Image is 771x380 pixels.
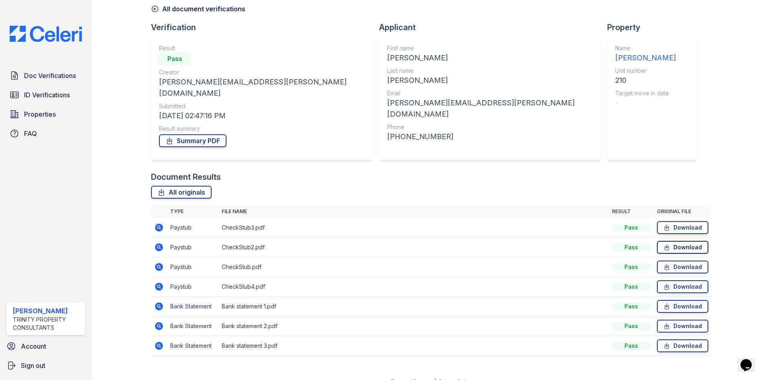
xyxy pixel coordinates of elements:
td: CheckStub2.pdf [218,238,609,257]
span: Doc Verifications [24,71,76,80]
div: Phone [387,123,593,131]
a: FAQ [6,125,85,142]
a: Name [PERSON_NAME] [615,44,676,64]
a: Properties [6,106,85,122]
div: Pass [612,302,651,310]
div: [PERSON_NAME][EMAIL_ADDRESS][PERSON_NAME][DOMAIN_NAME] [159,76,365,99]
a: Download [657,261,708,273]
div: - [615,97,676,109]
div: Trinity Property Consultants [13,316,82,332]
div: Pass [612,322,651,330]
div: 210 [615,75,676,86]
div: Last name [387,67,593,75]
a: Doc Verifications [6,68,85,84]
td: Bank statement 2.pdf [218,316,609,336]
th: Type [167,205,218,218]
a: Download [657,320,708,333]
a: Download [657,221,708,234]
a: Download [657,241,708,254]
span: Account [21,341,46,351]
div: Name [615,44,676,52]
a: Download [657,339,708,352]
div: [PERSON_NAME] [387,75,593,86]
td: CheckStub.pdf [218,257,609,277]
span: ID Verifications [24,90,70,100]
img: CE_Logo_Blue-a8612792a0a2168367f1c8372b55b34899dd931a85d93a1a3d3e32e68fde9ad4.png [3,26,88,42]
a: Account [3,338,88,354]
a: Summary PDF [159,134,226,147]
td: Bank statement 1.pdf [218,297,609,316]
div: Property [607,22,704,33]
div: Pass [612,224,651,232]
td: Bank Statement [167,297,218,316]
div: [PERSON_NAME][EMAIL_ADDRESS][PERSON_NAME][DOMAIN_NAME] [387,97,593,120]
div: Submitted [159,102,365,110]
a: Sign out [3,357,88,374]
div: Email [387,89,593,97]
span: FAQ [24,129,37,138]
div: [PERSON_NAME] [615,52,676,64]
div: Pass [612,283,651,291]
div: Document Results [151,171,221,183]
div: Pass [612,263,651,271]
span: Properties [24,109,56,119]
td: CheckStub3.pdf [218,218,609,238]
td: Paystub [167,277,218,297]
div: Creator [159,68,365,76]
td: Bank Statement [167,336,218,356]
div: [PERSON_NAME] [387,52,593,64]
div: Target move in date [615,89,676,97]
div: [DATE] 02:47:16 PM [159,110,365,121]
td: Paystub [167,218,218,238]
a: ID Verifications [6,87,85,103]
th: File name [218,205,609,218]
iframe: chat widget [737,348,763,372]
a: All document verifications [151,4,245,14]
div: First name [387,44,593,52]
a: Download [657,300,708,313]
div: Pass [159,52,191,65]
td: Paystub [167,257,218,277]
div: Result [159,44,365,52]
th: Result [609,205,654,218]
td: Bank Statement [167,316,218,336]
div: Pass [612,342,651,350]
a: Download [657,280,708,293]
td: Bank statement 3.pdf [218,336,609,356]
td: CheckStub4.pdf [218,277,609,297]
div: Unit number [615,67,676,75]
div: Verification [151,22,379,33]
div: Applicant [379,22,607,33]
th: Original file [654,205,712,218]
a: All originals [151,186,212,199]
div: [PERSON_NAME] [13,306,82,316]
div: [PHONE_NUMBER] [387,131,593,142]
td: Paystub [167,238,218,257]
div: Pass [612,243,651,251]
span: Sign out [21,361,45,370]
div: Result summary [159,125,365,133]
